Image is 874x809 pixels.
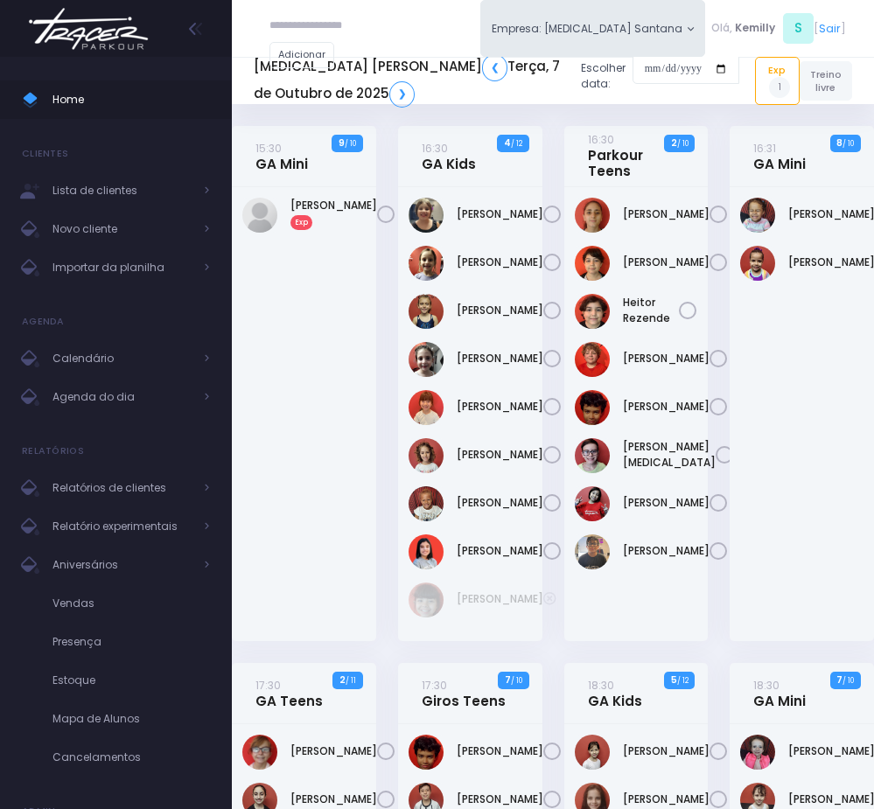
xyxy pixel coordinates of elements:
a: 18:30GA Kids [588,677,642,709]
div: Escolher data: [254,49,739,112]
a: Adicionar [269,42,334,68]
img: Henrique Affonso [575,342,610,377]
a: [PERSON_NAME] [623,543,710,559]
a: [PERSON_NAME] [623,743,710,759]
span: Olá, [711,20,732,36]
strong: 8 [836,136,843,150]
span: Vendas [52,592,210,615]
small: / 10 [677,138,689,149]
strong: 9 [339,136,345,150]
a: 18:30GA Mini [753,677,806,709]
a: ❯ [389,81,415,108]
a: [PERSON_NAME] [457,743,543,759]
a: [PERSON_NAME] [457,399,543,415]
h4: Relatórios [22,434,84,469]
small: 16:30 [588,132,614,147]
span: 1 [769,77,790,98]
img: Giovanna Rodrigues Gialluize [740,735,775,770]
a: [PERSON_NAME] [623,351,710,366]
a: Treino livre [800,61,852,101]
span: Aniversários [52,554,192,576]
img: Lara Prado Pfefer [409,246,444,281]
span: Novo cliente [52,218,192,241]
h4: Clientes [22,136,68,171]
strong: 2 [339,673,346,687]
img: Malu Souza de Carvalho [740,198,775,233]
small: 18:30 [588,678,614,693]
img: Mariana Garzuzi Palma [409,342,444,377]
img: Heloísa Bachour Simões [242,198,277,233]
a: [PERSON_NAME][MEDICAL_DATA] [623,439,716,471]
img: Manuela Andrade Bertolla [409,294,444,329]
span: S [783,13,814,44]
a: [PERSON_NAME] [623,495,710,511]
a: 16:30GA Kids [422,140,476,172]
img: Mariana Namie Takatsuki Momesso [409,390,444,425]
img: Heloisa Frederico Mota [409,198,444,233]
span: Lista de clientes [52,179,192,202]
img: Olivia Orlando marcondes [409,486,444,521]
a: 16:31GA Mini [753,140,806,172]
small: 15:30 [255,141,282,156]
small: 16:31 [753,141,776,156]
a: 16:30Parkour Teens [588,131,680,179]
small: / 10 [345,138,356,149]
h5: [MEDICAL_DATA] [PERSON_NAME] Terça, 7 de Outubro de 2025 [254,54,568,107]
img: João Pedro Oliveira de Meneses [409,735,444,770]
a: [PERSON_NAME] [457,303,543,318]
a: ❮ [482,54,507,80]
span: Exp [290,215,312,229]
small: / 10 [843,675,854,686]
strong: 7 [836,673,843,687]
strong: 4 [504,136,511,150]
img: Maria Cecília Menezes Rodrigues [740,246,775,281]
a: [PERSON_NAME] [457,255,543,270]
a: [PERSON_NAME] [290,743,377,759]
a: [PERSON_NAME] [457,792,543,807]
span: Relatório experimentais [52,515,192,538]
h4: Agenda [22,304,65,339]
a: [PERSON_NAME] [623,206,710,222]
img: AMANDA OLINDA SILVESTRE DE PAIVA [242,735,277,770]
img: João Vitor Fontan Nicoleti [575,438,610,473]
img: Bianca Yoshida Nagatani [409,582,444,617]
small: 18:30 [753,678,780,693]
img: Lorena mie sato ayres [575,486,610,521]
span: Calendário [52,347,192,370]
small: / 12 [511,138,522,149]
small: / 11 [346,675,356,686]
img: Heitor Rezende Chemin [575,294,610,329]
span: Mapa de Alunos [52,708,210,730]
span: Kemilly [735,20,775,36]
a: [PERSON_NAME] [457,351,543,366]
a: 15:30GA Mini [255,140,308,172]
span: Presença [52,631,210,653]
a: 17:30GA Teens [255,677,323,709]
small: 17:30 [422,678,447,693]
small: / 10 [511,675,522,686]
a: [PERSON_NAME]Exp [290,198,377,229]
a: Exp1 [755,57,800,104]
a: Sair [819,20,841,37]
a: 17:30Giros Teens [422,677,506,709]
strong: 7 [505,673,511,687]
small: 16:30 [422,141,448,156]
div: [ ] [705,10,852,46]
img: Alice Fernandes Barraconi [575,735,610,770]
a: [PERSON_NAME] [623,255,710,270]
span: Importar da planilha [52,256,192,279]
a: [PERSON_NAME] [457,447,543,463]
a: [PERSON_NAME] [457,543,543,559]
img: João Pedro Oliveira de Meneses [575,390,610,425]
small: / 12 [677,675,689,686]
span: Home [52,88,210,111]
strong: 2 [671,136,677,150]
img: Arthur Rezende Chemin [575,246,610,281]
small: 17:30 [255,678,281,693]
a: [PERSON_NAME] [457,206,543,222]
img: VALENTINA ZANONI DE FREITAS [409,534,444,569]
span: Cancelamentos [52,746,210,769]
span: Relatórios de clientes [52,477,192,499]
a: Heitor Rezende [623,295,680,326]
a: [PERSON_NAME] [457,495,543,511]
